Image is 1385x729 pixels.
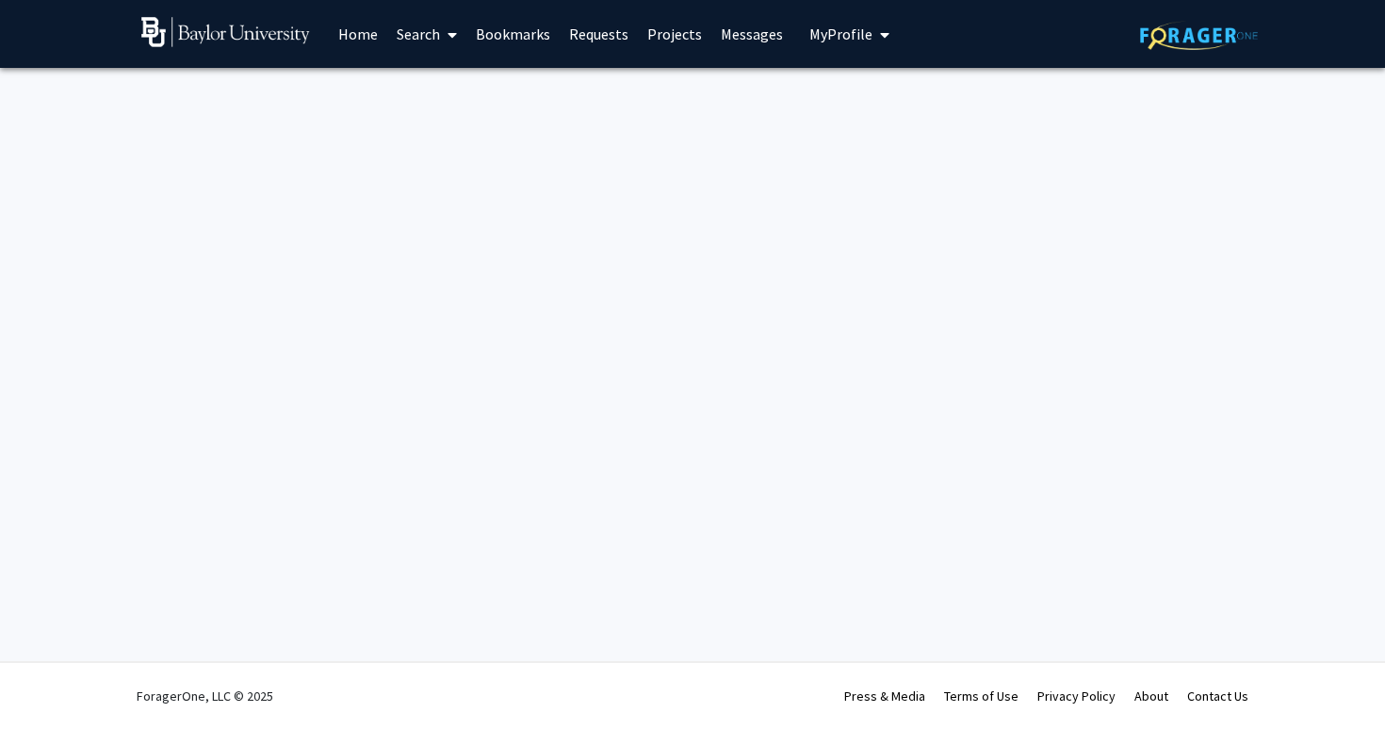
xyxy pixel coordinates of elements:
[944,688,1018,704] a: Terms of Use
[14,644,80,715] iframe: Chat
[711,1,792,67] a: Messages
[1140,21,1258,50] img: ForagerOne Logo
[141,17,310,47] img: Baylor University Logo
[466,1,560,67] a: Bookmarks
[560,1,638,67] a: Requests
[1187,688,1248,704] a: Contact Us
[387,1,466,67] a: Search
[638,1,711,67] a: Projects
[1134,688,1168,704] a: About
[137,663,273,729] div: ForagerOne, LLC © 2025
[1037,688,1116,704] a: Privacy Policy
[329,1,387,67] a: Home
[844,688,925,704] a: Press & Media
[809,25,872,43] span: My Profile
